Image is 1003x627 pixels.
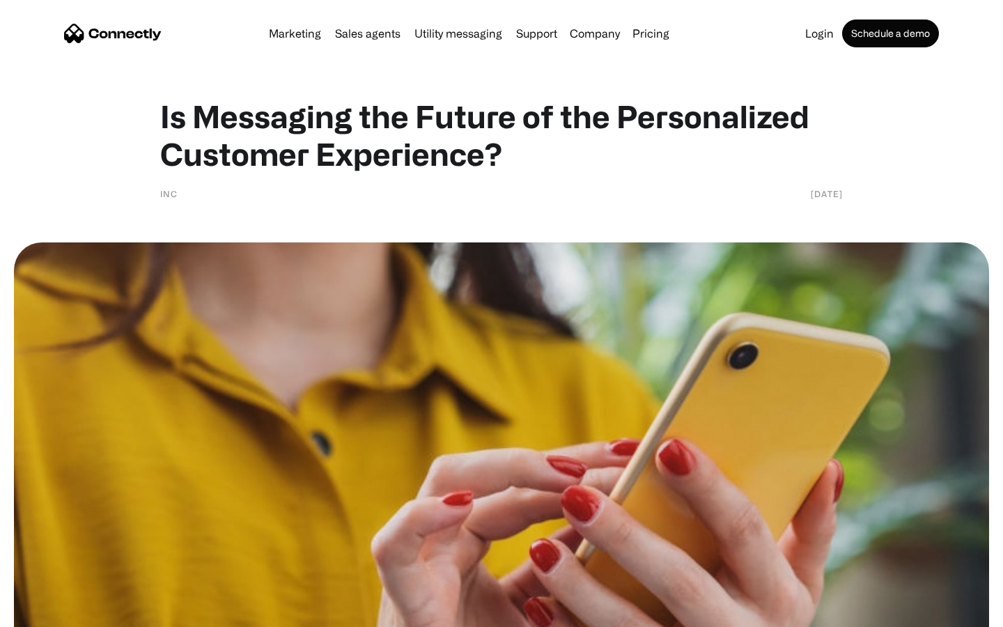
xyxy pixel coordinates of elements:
[627,28,675,39] a: Pricing
[842,20,939,47] a: Schedule a demo
[329,28,406,39] a: Sales agents
[14,603,84,622] aside: Language selected: English
[409,28,508,39] a: Utility messaging
[570,24,620,43] div: Company
[800,28,839,39] a: Login
[811,187,843,201] div: [DATE]
[263,28,327,39] a: Marketing
[160,187,178,201] div: Inc
[160,98,843,173] h1: Is Messaging the Future of the Personalized Customer Experience?
[28,603,84,622] ul: Language list
[511,28,563,39] a: Support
